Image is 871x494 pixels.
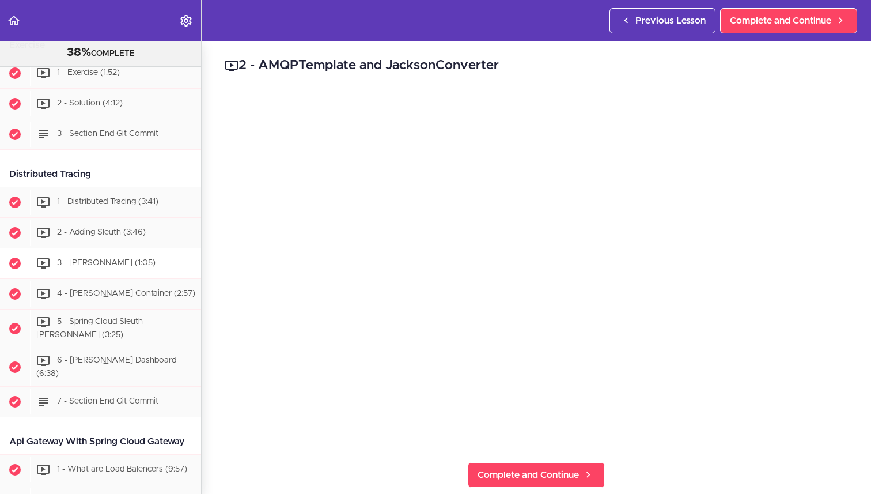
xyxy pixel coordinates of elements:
div: COMPLETE [14,46,187,61]
span: 3 - [PERSON_NAME] (1:05) [57,259,156,267]
span: 4 - [PERSON_NAME] Container (2:57) [57,290,195,298]
span: 2 - Adding Sleuth (3:46) [57,229,146,237]
a: Previous Lesson [609,8,715,33]
span: Complete and Continue [478,468,579,482]
span: 1 - What are Load Balencers (9:57) [57,465,187,473]
span: Complete and Continue [730,14,831,28]
a: Complete and Continue [720,8,857,33]
span: 1 - Distributed Tracing (3:41) [57,198,158,206]
span: 38% [67,47,91,58]
h2: 2 - AMQPTemplate and JacksonConverter [225,56,848,76]
span: Previous Lesson [635,14,706,28]
svg: Settings Menu [179,14,193,28]
a: Complete and Continue [468,462,605,488]
span: 6 - [PERSON_NAME] Dashboard (6:38) [36,356,176,378]
span: 3 - Section End Git Commit [57,130,158,138]
iframe: Video Player [225,93,848,444]
svg: Back to course curriculum [7,14,21,28]
span: 5 - Spring Cloud Sleuth [PERSON_NAME] (3:25) [36,318,143,340]
span: 1 - Exercise (1:52) [57,69,120,77]
span: 7 - Section End Git Commit [57,397,158,405]
span: 2 - Solution (4:12) [57,100,123,108]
